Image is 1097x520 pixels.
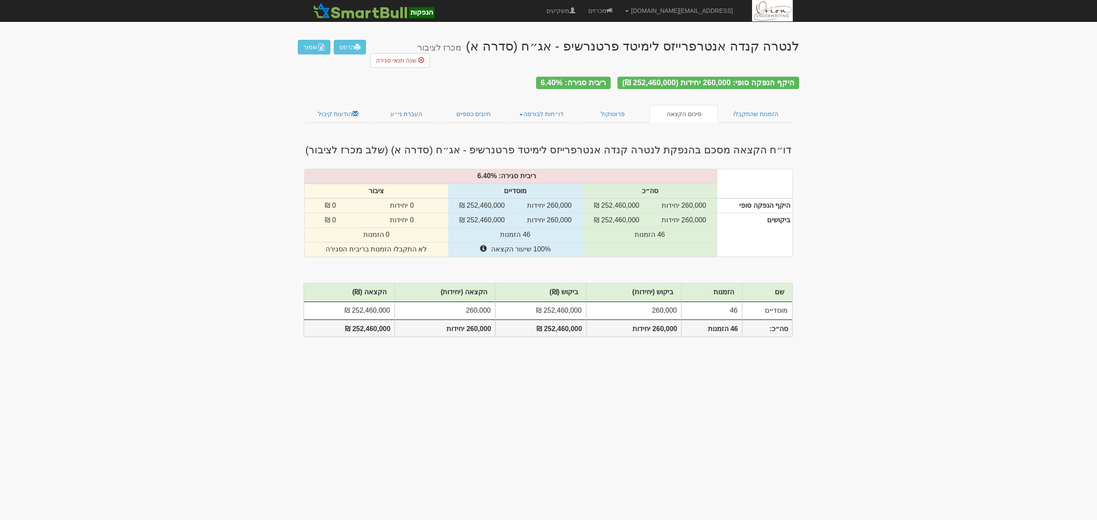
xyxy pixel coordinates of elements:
td: 0 יחידות [356,213,448,228]
img: excel-file-white.png [318,44,325,51]
th: 252,460,000 ₪ [304,320,395,337]
th: 260,000 יחידות [395,320,495,337]
th: מוסדיים [448,184,583,199]
th: 252,460,000 ₪ [495,320,586,337]
a: הזמנות שהתקבלו [718,105,793,123]
div: לנטרה קנדה אנטרפרייזס לימיטד פרטנרשיפ - אג״ח (סדרה א) [417,39,799,53]
td: 0 יחידות [356,198,448,213]
a: העברת ני״ע [372,105,441,123]
td: מוסדיים [742,302,792,320]
strong: ריבית סגירה: [499,172,536,179]
td: 0 ₪ [305,213,356,228]
div: ריבית סגירה: 6.40% [536,77,611,89]
div: % [300,171,722,181]
th: הקצאה (יחידות) [395,283,495,302]
h3: דו״ח הקצאה מסכם בהנפקת לנטרה קנדה אנטרפרייזס לימיטד פרטנרשיפ - אג״ח (סדרה א) (שלב מכרז לציבור) [298,144,799,155]
td: 260,000 יחידות [650,213,717,228]
span: שנה תנאי סגירה [376,57,417,64]
th: ביקושים [717,213,792,257]
th: 260,000 יחידות [586,320,681,337]
th: סה״כ [583,184,717,199]
button: שמור [298,40,330,54]
td: 0 ₪ [305,198,356,213]
td: 260,000 [586,302,681,320]
th: ביקוש (₪) [495,283,586,302]
td: 252,460,000 ₪ [448,198,516,213]
th: ציבור [305,184,448,199]
div: היקף הנפקה סופי: 260,000 יחידות (252,460,000 ₪) [617,77,799,89]
th: ביקוש (יחידות) [586,283,681,302]
th: 46 הזמנות [681,320,742,337]
td: 252,460,000 ₪ [304,302,395,320]
button: שנה תנאי סגירה [370,53,430,68]
th: סה״כ: [742,320,792,337]
td: לא התקבלו הזמנות בריבית הסגירה [305,242,448,257]
th: שם [742,283,792,302]
th: היקף הנפקה סופי [717,198,792,213]
small: מכרז לציבור [417,43,462,52]
img: SmartBull Logo [311,2,437,19]
span: 6.40 [477,172,491,179]
a: חיובים כספיים [440,105,507,123]
td: 252,460,000 ₪ [583,213,650,228]
a: פרוטוקול [576,105,650,123]
a: סיכום הקצאה [650,105,719,123]
a: הודעות קיבול [304,105,372,123]
td: 260,000 יחידות [650,198,717,213]
td: 0 הזמנות [305,228,448,242]
td: 100% שיעור הקצאה [448,242,583,257]
a: הדפס [334,40,366,54]
td: 260,000 יחידות [516,213,583,228]
a: דו״חות לבורסה [507,105,576,123]
td: 46 [681,302,742,320]
td: 46 הזמנות [583,228,717,242]
td: 252,460,000 ₪ [583,198,650,213]
td: 252,460,000 ₪ [448,213,516,228]
td: 260,000 יחידות [516,198,583,213]
th: הזמנות [681,283,742,302]
td: 46 הזמנות [448,228,583,242]
th: הקצאה (₪) [304,283,395,302]
td: 260,000 [395,302,495,320]
td: 252,460,000 ₪ [495,302,586,320]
